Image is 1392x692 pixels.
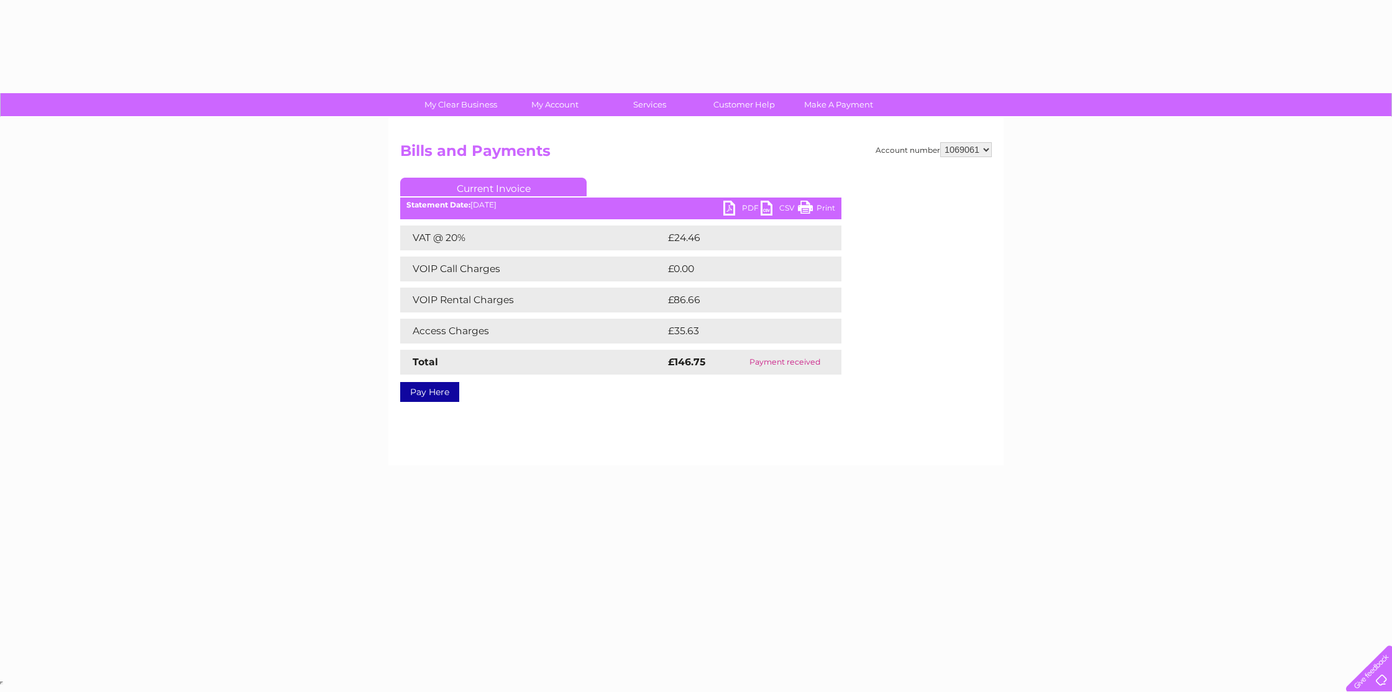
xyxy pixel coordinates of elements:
td: £24.46 [665,225,817,250]
a: Services [598,93,701,116]
a: PDF [723,201,761,219]
td: £0.00 [665,257,813,281]
strong: Total [413,356,438,368]
div: [DATE] [400,201,841,209]
td: VAT @ 20% [400,225,665,250]
td: Payment received [728,350,841,375]
a: Customer Help [693,93,795,116]
a: Current Invoice [400,178,587,196]
td: VOIP Rental Charges [400,288,665,312]
a: Pay Here [400,382,459,402]
td: £35.63 [665,319,816,344]
td: VOIP Call Charges [400,257,665,281]
a: My Clear Business [410,93,512,116]
a: Print [798,201,835,219]
h2: Bills and Payments [400,142,992,166]
b: Statement Date: [406,200,470,209]
td: £86.66 [665,288,817,312]
div: Account number [876,142,992,157]
a: My Account [504,93,607,116]
strong: £146.75 [668,356,705,368]
a: Make A Payment [787,93,890,116]
a: CSV [761,201,798,219]
td: Access Charges [400,319,665,344]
